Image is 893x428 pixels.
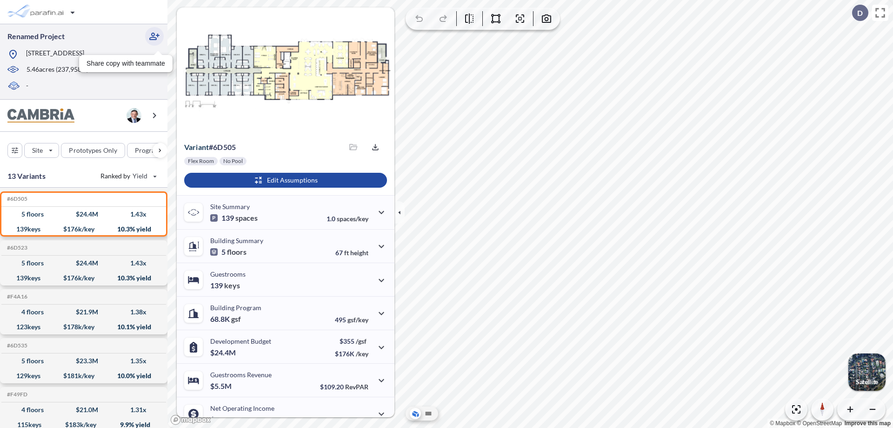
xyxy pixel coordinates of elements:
[7,31,65,41] p: Renamed Project
[797,420,842,427] a: OpenStreetMap
[135,146,161,155] p: Program
[210,304,261,312] p: Building Program
[329,416,368,424] p: 45.0%
[210,237,263,245] p: Building Summary
[26,48,84,60] p: [STREET_ADDRESS]
[127,108,141,123] img: user logo
[127,143,177,158] button: Program
[210,337,271,345] p: Development Budget
[210,371,272,379] p: Guestrooms Revenue
[210,270,246,278] p: Guestrooms
[344,249,349,257] span: ft
[210,213,258,223] p: 139
[410,408,421,419] button: Aerial View
[184,173,387,188] button: Edit Assumptions
[5,196,27,202] h5: Click to copy the code
[845,420,891,427] a: Improve this map
[210,314,241,324] p: 68.8K
[210,203,250,211] p: Site Summary
[335,249,368,257] p: 67
[184,143,209,151] span: Variant
[348,416,368,424] span: margin
[93,169,163,183] button: Ranked by Yield
[210,381,233,391] p: $5.5M
[224,281,240,290] span: keys
[335,350,368,358] p: $176K
[857,9,863,17] p: D
[5,245,27,251] h5: Click to copy the code
[335,337,368,345] p: $355
[350,249,368,257] span: height
[848,353,886,391] img: Switcher Image
[170,414,211,425] a: Mapbox homepage
[770,420,795,427] a: Mapbox
[5,342,27,349] h5: Click to copy the code
[210,247,247,257] p: 5
[210,415,233,424] p: $2.5M
[7,170,46,182] p: 13 Variants
[223,157,243,165] p: No Pool
[188,157,214,165] p: Flex Room
[335,316,368,324] p: 495
[337,215,368,223] span: spaces/key
[5,293,27,300] h5: Click to copy the code
[32,146,43,155] p: Site
[320,383,368,391] p: $109.20
[347,316,368,324] span: gsf/key
[356,350,368,358] span: /key
[227,247,247,257] span: floors
[7,109,74,123] img: BrandImage
[848,353,886,391] button: Switcher ImageSatellite
[231,314,241,324] span: gsf
[210,281,240,290] p: 139
[356,337,367,345] span: /gsf
[5,391,27,398] h5: Click to copy the code
[327,215,368,223] p: 1.0
[26,81,28,92] p: -
[345,383,368,391] span: RevPAR
[267,176,318,185] p: Edit Assumptions
[87,59,165,68] p: Share copy with teammate
[423,408,434,419] button: Site Plan
[133,171,148,181] span: Yield
[210,348,237,357] p: $24.4M
[69,146,117,155] p: Prototypes Only
[61,143,125,158] button: Prototypes Only
[27,65,88,75] p: 5.46 acres ( 237,958 sf)
[235,213,258,223] span: spaces
[24,143,59,158] button: Site
[210,404,274,412] p: Net Operating Income
[856,378,878,386] p: Satellite
[184,143,236,152] p: # 6d505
